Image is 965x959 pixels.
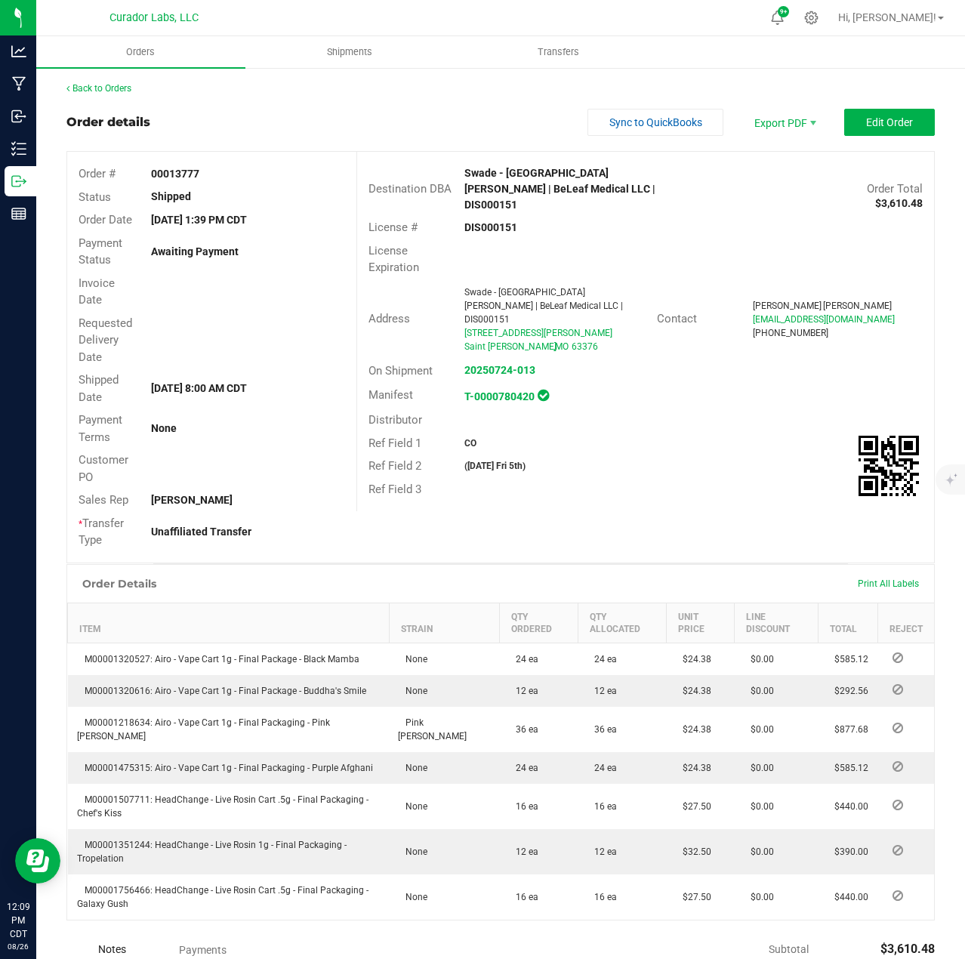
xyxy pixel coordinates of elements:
span: $0.00 [743,846,774,857]
inline-svg: Reports [11,206,26,221]
span: Order # [79,167,116,180]
span: Reject Inventory [886,762,909,771]
inline-svg: Analytics [11,44,26,59]
span: In Sync [538,387,549,403]
span: $440.00 [827,801,868,812]
span: Ref Field 1 [368,436,421,450]
qrcode: 00013777 [859,436,919,496]
span: M00001475315: Airo - Vape Cart 1g - Final Packaging - Purple Afghani [77,763,373,773]
span: None [398,686,427,696]
span: $24.38 [675,724,711,735]
span: Swade - [GEOGRAPHIC_DATA][PERSON_NAME] | BeLeaf Medical LLC | DIS000151 [464,287,623,325]
span: Address [368,312,410,325]
li: Export PDF [738,109,829,136]
span: $24.38 [675,763,711,773]
inline-svg: Manufacturing [11,76,26,91]
strong: [PERSON_NAME] [151,494,233,506]
th: Item [68,603,390,643]
span: $27.50 [675,801,711,812]
span: $440.00 [827,892,868,902]
span: Shipped Date [79,373,119,404]
h1: Order Details [82,578,156,590]
span: Transfers [517,45,600,59]
span: $27.50 [675,892,711,902]
strong: [DATE] 1:39 PM CDT [151,214,247,226]
span: $0.00 [743,763,774,773]
strong: 00013777 [151,168,199,180]
span: None [398,763,427,773]
a: Shipments [245,36,455,68]
span: Reject Inventory [886,891,909,900]
span: 16 ea [587,892,617,902]
div: Order details [66,113,150,131]
span: Order Date [79,213,132,227]
span: M00001507711: HeadChange - Live Rosin Cart .5g - Final Packaging - Chef's Kiss [77,794,368,819]
span: Ref Field 2 [368,459,421,473]
iframe: Resource center [15,838,60,883]
strong: CO [464,438,476,449]
th: Qty Ordered [499,603,578,643]
span: Hi, [PERSON_NAME]! [838,11,936,23]
span: [PERSON_NAME] [823,301,892,311]
span: MO [555,341,569,352]
span: None [398,846,427,857]
span: Contact [657,312,697,325]
span: $0.00 [743,724,774,735]
span: 16 ea [508,892,538,902]
span: 12 ea [508,686,538,696]
span: $0.00 [743,892,774,902]
span: M00001756466: HeadChange - Live Rosin Cart .5g - Final Packaging - Galaxy Gush [77,885,368,909]
span: Payment Terms [79,413,122,444]
span: Curador Labs, LLC [109,11,199,24]
span: None [398,892,427,902]
span: Reject Inventory [886,846,909,855]
span: [EMAIL_ADDRESS][DOMAIN_NAME] [753,314,895,325]
span: $32.50 [675,846,711,857]
th: Strain [389,603,499,643]
a: Orders [36,36,245,68]
span: M00001218634: Airo - Vape Cart 1g - Final Packaging - Pink [PERSON_NAME] [77,717,330,742]
span: Reject Inventory [886,653,909,662]
span: 16 ea [508,801,538,812]
span: Sales Rep [79,493,128,507]
span: Requested Delivery Date [79,316,132,364]
span: Payment Status [79,236,122,267]
span: [PERSON_NAME] [753,301,822,311]
span: $0.00 [743,686,774,696]
strong: $3,610.48 [875,197,923,209]
span: Order Total [867,182,923,196]
inline-svg: Inbound [11,109,26,124]
span: 12 ea [587,846,617,857]
span: Reject Inventory [886,800,909,809]
span: Ref Field 3 [368,483,421,496]
span: Shipments [307,45,393,59]
span: 24 ea [508,763,538,773]
span: 24 ea [587,763,617,773]
th: Line Discount [734,603,818,643]
span: Print All Labels [858,578,919,589]
span: 36 ea [508,724,538,735]
span: Reject Inventory [886,685,909,694]
div: Manage settings [802,11,821,25]
span: None [398,801,427,812]
span: None [398,654,427,665]
span: $0.00 [743,654,774,665]
span: [PHONE_NUMBER] [753,328,828,338]
th: Qty Allocated [578,603,666,643]
span: Manifest [368,388,413,402]
span: Invoice Date [79,276,115,307]
span: Pink [PERSON_NAME] [398,717,467,742]
span: $585.12 [827,654,868,665]
span: 24 ea [587,654,617,665]
span: Reject Inventory [886,723,909,732]
span: $877.68 [827,724,868,735]
strong: Unaffiliated Transfer [151,526,251,538]
span: $292.56 [827,686,868,696]
span: Status [79,190,111,204]
span: Distributor [368,413,422,427]
a: 20250724-013 [464,364,535,376]
span: 12 ea [508,846,538,857]
strong: DIS000151 [464,221,517,233]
